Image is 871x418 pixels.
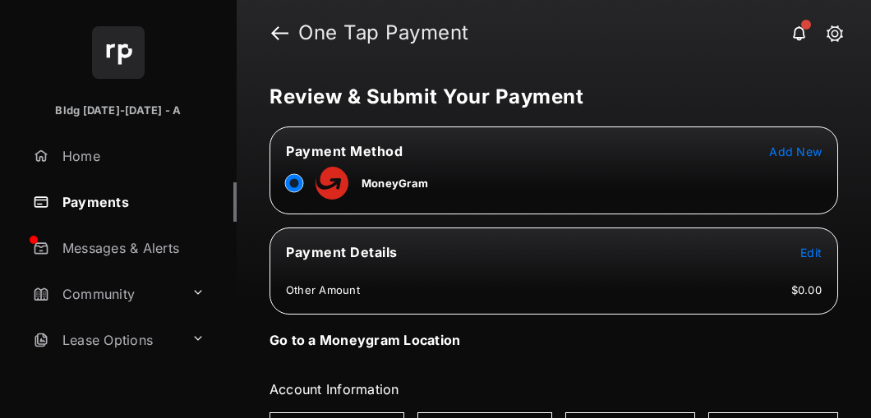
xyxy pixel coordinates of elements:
[55,103,181,119] p: Bldg [DATE]-[DATE] - A
[26,228,237,268] a: Messages & Alerts
[26,182,237,222] a: Payments
[26,274,185,314] a: Community
[769,145,822,158] span: Add New
[800,244,822,260] button: Edit
[270,332,460,348] h4: Go to a Moneygram Location
[298,23,469,43] strong: One Tap Payment
[270,87,825,107] h5: Review & Submit Your Payment
[769,143,822,159] button: Add New
[362,177,428,190] span: MoneyGram
[26,136,237,176] a: Home
[270,379,838,399] h3: Account Information
[800,246,822,260] span: Edit
[285,282,361,297] td: Other Amount
[790,282,823,297] td: $0.00
[92,26,145,79] img: svg+xml;base64,PHN2ZyB4bWxucz0iaHR0cDovL3d3dy53My5vcmcvMjAwMC9zdmciIHdpZHRoPSI2NCIgaGVpZ2h0PSI2NC...
[286,244,398,260] span: Payment Details
[26,320,185,360] a: Lease Options
[26,366,237,406] a: Contact Property
[286,143,403,159] span: Payment Method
